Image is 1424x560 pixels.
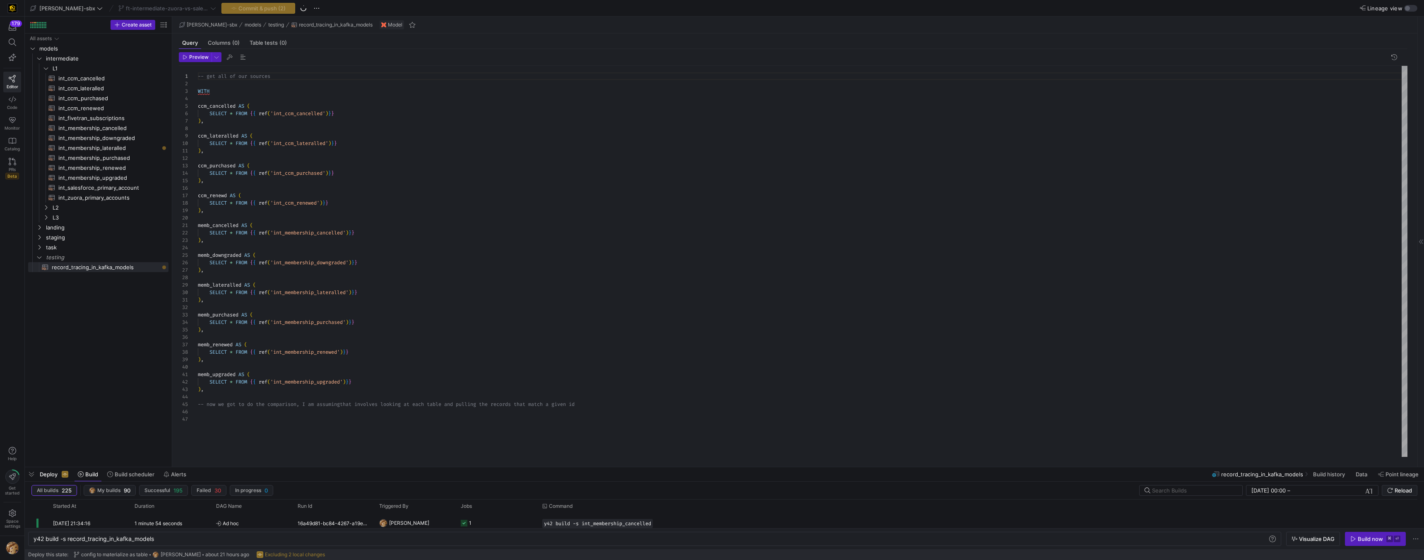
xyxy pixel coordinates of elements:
[5,146,20,151] span: Catalog
[171,471,186,478] span: Alerts
[31,485,77,496] button: All builds225
[58,133,159,143] span: int_membership_downgraded​​​​​​​​​​
[179,154,188,162] div: 12
[58,143,159,153] span: int_membership_lateralled​​​​​​​​​​
[253,282,256,288] span: (
[179,266,188,274] div: 27
[267,140,270,147] span: (
[351,259,354,266] span: }
[122,22,152,28] span: Create asset
[331,170,334,176] span: }
[179,207,188,214] div: 19
[179,244,188,251] div: 24
[28,113,168,123] a: int_fivetran_subscriptions​​​​​​​​​​
[179,80,188,87] div: 2
[179,199,188,207] div: 18
[198,311,238,318] span: memb_purchased
[354,289,357,296] span: }
[1352,467,1373,481] button: Data
[247,103,250,109] span: (
[279,40,287,46] span: (0)
[179,237,188,244] div: 23
[58,74,159,83] span: int_ccm_cancelled​​​​​​​​​​
[179,192,188,199] div: 17
[3,1,21,15] a: https://storage.googleapis.com/y42-prod-data-exchange/images/uAsz27BndGEK0hZWDFeOjoxA7jCwgK9jE472...
[267,170,270,176] span: (
[244,252,250,258] span: AS
[7,84,18,89] span: Editor
[259,259,267,266] span: ref
[58,193,159,203] span: int_zuora_primary_accounts​​​​​​​​​​
[289,20,375,30] button: record_tracing_in_kafka_models
[160,467,190,481] button: Alerts
[3,134,21,154] a: Catalog
[236,319,247,326] span: FROM
[253,252,256,258] span: (
[259,140,267,147] span: ref
[179,296,188,304] div: 31
[58,113,159,123] span: int_fivetran_subscriptions​​​​​​​​​​
[250,140,253,147] span: {
[328,110,331,117] span: }
[349,289,351,296] span: )
[111,20,155,30] button: Create asset
[322,200,325,206] span: }
[209,289,227,296] span: SELECT
[198,103,236,109] span: ccm_cancelled
[1394,536,1400,542] kbd: ⏎
[3,20,21,35] button: 179
[201,147,204,154] span: ,
[6,541,19,555] img: https://storage.googleapis.com/y42-prod-data-exchange/images/1Nvl5cecG3s9yuu18pSpZlzl4PBNfpIlp06V...
[253,110,256,117] span: {
[179,125,188,132] div: 8
[28,232,168,242] div: Press SPACE to select this row.
[28,3,105,14] button: [PERSON_NAME]-sbx
[97,488,120,493] span: My builds
[28,163,168,173] a: int_membership_renewed​​​​​​​​​​
[189,54,209,60] span: Preview
[241,133,247,139] span: AS
[179,229,188,237] div: 22
[201,267,204,273] span: ,
[209,110,227,117] span: SELECT
[253,259,256,266] span: {
[28,143,168,153] div: Press SPACE to select this row.
[179,140,188,147] div: 10
[28,103,168,113] a: int_ccm_renewed​​​​​​​​​​
[198,222,238,229] span: memb_cancelled
[39,44,167,53] span: models
[232,40,240,46] span: (0)
[28,173,168,183] a: int_membership_upgraded​​​​​​​​​​
[267,259,270,266] span: (
[28,93,168,103] div: Press SPACE to select this row.
[144,488,170,493] span: Successful
[238,192,241,199] span: (
[259,229,267,236] span: ref
[28,242,168,252] div: Press SPACE to select this row.
[236,259,247,266] span: FROM
[1286,532,1340,546] button: Visualize DAG
[349,229,351,236] span: }
[270,259,349,266] span: 'int_membership_downgraded'
[103,467,158,481] button: Build scheduler
[3,506,21,532] a: Spacesettings
[37,488,58,493] span: All builds
[81,552,148,558] span: config to materialize as table
[179,162,188,169] div: 13
[245,22,261,28] span: models
[3,92,21,113] a: Code
[28,262,168,272] a: record_tracing_in_kafka_models​​​​​​​​​​
[354,259,357,266] span: }
[58,104,159,113] span: int_ccm_renewed​​​​​​​​​​
[236,140,247,147] span: FROM
[28,133,168,143] div: Press SPACE to select this row.
[201,297,204,303] span: ,
[270,200,320,206] span: 'int_ccm_renewed'
[58,173,159,183] span: int_membership_upgraded​​​​​​​​​​
[28,133,168,143] a: int_membership_downgraded​​​​​​​​​​
[250,311,253,318] span: (
[325,110,328,117] span: )
[58,84,159,93] span: int_ccm_lateralled​​​​​​​​​​
[28,173,168,183] div: Press SPACE to select this row.
[198,162,236,169] span: ccm_purchased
